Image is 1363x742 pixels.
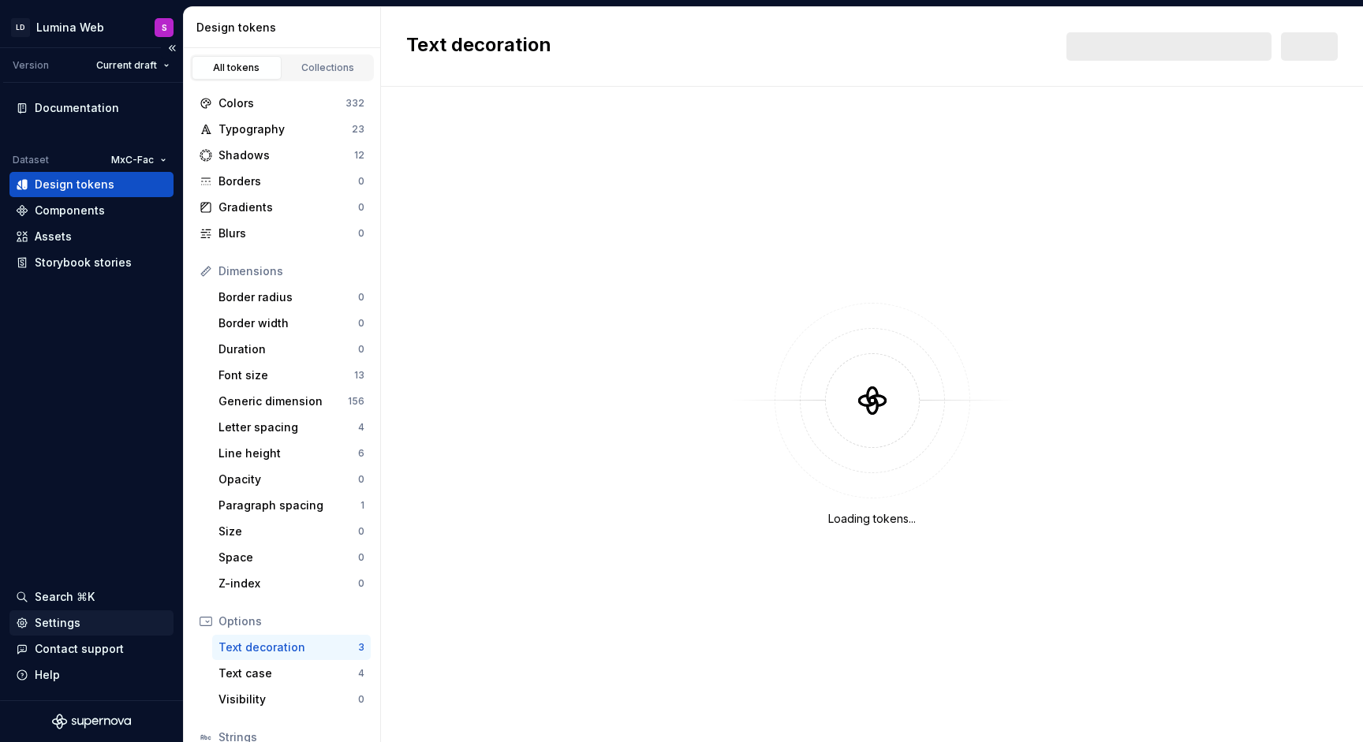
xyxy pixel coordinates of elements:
[354,369,364,382] div: 13
[35,203,105,218] div: Components
[218,315,358,331] div: Border width
[35,100,119,116] div: Documentation
[348,395,364,408] div: 156
[289,62,368,74] div: Collections
[161,37,183,59] button: Collapse sidebar
[358,421,364,434] div: 4
[13,154,49,166] div: Dataset
[358,343,364,356] div: 0
[212,337,371,362] a: Duration0
[218,639,358,655] div: Text decoration
[9,636,174,662] button: Contact support
[35,229,72,244] div: Assets
[218,576,358,591] div: Z-index
[406,32,551,61] h2: Text decoration
[212,545,371,570] a: Space0
[828,511,916,527] div: Loading tokens...
[36,20,104,35] div: Lumina Web
[218,393,348,409] div: Generic dimension
[218,524,358,539] div: Size
[13,59,49,72] div: Version
[9,662,174,688] button: Help
[212,493,371,518] a: Paragraph spacing1
[218,550,358,565] div: Space
[360,499,364,512] div: 1
[218,199,358,215] div: Gradients
[358,175,364,188] div: 0
[218,446,358,461] div: Line height
[212,661,371,686] a: Text case4
[96,59,157,72] span: Current draft
[358,227,364,240] div: 0
[212,441,371,466] a: Line height6
[9,224,174,249] a: Assets
[345,97,364,110] div: 332
[218,613,364,629] div: Options
[35,255,132,270] div: Storybook stories
[35,589,95,605] div: Search ⌘K
[35,177,114,192] div: Design tokens
[358,693,364,706] div: 0
[218,263,364,279] div: Dimensions
[358,551,364,564] div: 0
[358,447,364,460] div: 6
[212,311,371,336] a: Border width0
[218,121,352,137] div: Typography
[3,10,180,44] button: LDLumina WebS
[197,62,276,74] div: All tokens
[212,363,371,388] a: Font size13
[9,610,174,636] a: Settings
[89,54,177,76] button: Current draft
[35,667,60,683] div: Help
[212,415,371,440] a: Letter spacing4
[11,18,30,37] div: LD
[193,117,371,142] a: Typography23
[9,584,174,610] button: Search ⌘K
[358,201,364,214] div: 0
[52,714,131,729] svg: Supernova Logo
[212,519,371,544] a: Size0
[218,498,360,513] div: Paragraph spacing
[358,291,364,304] div: 0
[218,95,345,111] div: Colors
[218,472,358,487] div: Opacity
[9,95,174,121] a: Documentation
[193,169,371,194] a: Borders0
[218,692,358,707] div: Visibility
[358,667,364,680] div: 4
[358,641,364,654] div: 3
[218,226,358,241] div: Blurs
[35,641,124,657] div: Contact support
[193,221,371,246] a: Blurs0
[218,666,358,681] div: Text case
[212,635,371,660] a: Text decoration3
[9,250,174,275] a: Storybook stories
[358,317,364,330] div: 0
[212,467,371,492] a: Opacity0
[218,147,354,163] div: Shadows
[358,577,364,590] div: 0
[218,419,358,435] div: Letter spacing
[196,20,374,35] div: Design tokens
[218,341,358,357] div: Duration
[104,149,174,171] button: MxC-Fac
[9,172,174,197] a: Design tokens
[352,123,364,136] div: 23
[111,154,154,166] span: MxC-Fac
[358,525,364,538] div: 0
[212,571,371,596] a: Z-index0
[9,198,174,223] a: Components
[354,149,364,162] div: 12
[193,91,371,116] a: Colors332
[35,615,80,631] div: Settings
[218,367,354,383] div: Font size
[162,21,167,34] div: S
[193,143,371,168] a: Shadows12
[358,473,364,486] div: 0
[193,195,371,220] a: Gradients0
[218,173,358,189] div: Borders
[212,687,371,712] a: Visibility0
[212,285,371,310] a: Border radius0
[218,289,358,305] div: Border radius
